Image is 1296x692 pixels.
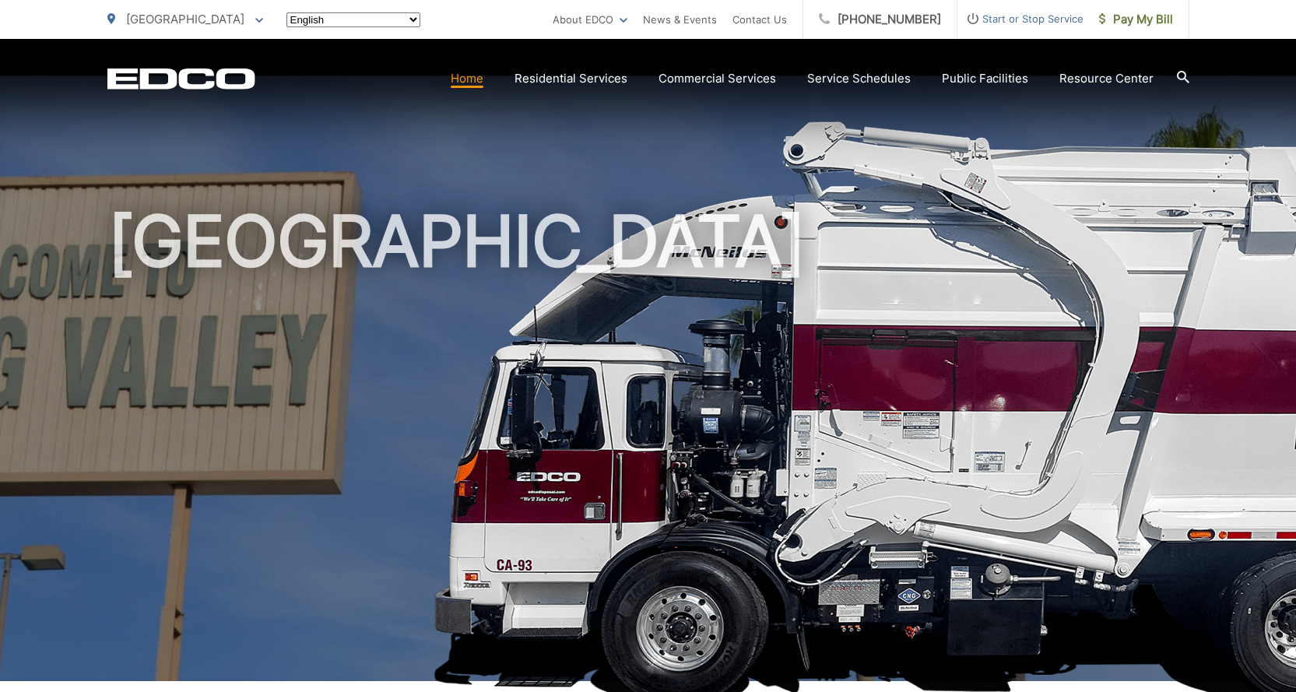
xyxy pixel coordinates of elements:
[732,10,787,29] a: Contact Us
[126,12,244,26] span: [GEOGRAPHIC_DATA]
[451,69,483,88] a: Home
[643,10,717,29] a: News & Events
[553,10,627,29] a: About EDCO
[515,69,627,88] a: Residential Services
[1059,69,1154,88] a: Resource Center
[1099,10,1173,29] span: Pay My Bill
[107,68,255,90] a: EDCD logo. Return to the homepage.
[942,69,1028,88] a: Public Facilities
[286,12,420,27] select: Select a language
[807,69,911,88] a: Service Schedules
[659,69,776,88] a: Commercial Services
